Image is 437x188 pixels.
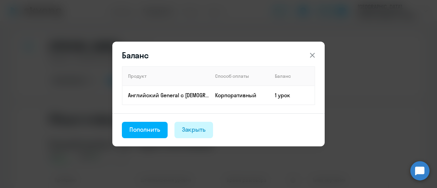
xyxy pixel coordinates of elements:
[174,122,213,138] button: Закрыть
[129,125,160,134] div: Пополнить
[122,122,168,138] button: Пополнить
[182,125,206,134] div: Закрыть
[210,67,269,86] th: Способ оплаты
[128,91,209,99] p: Английский General с [DEMOGRAPHIC_DATA] преподавателем
[269,67,315,86] th: Баланс
[269,86,315,105] td: 1 урок
[112,50,325,61] header: Баланс
[122,67,210,86] th: Продукт
[210,86,269,105] td: Корпоративный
